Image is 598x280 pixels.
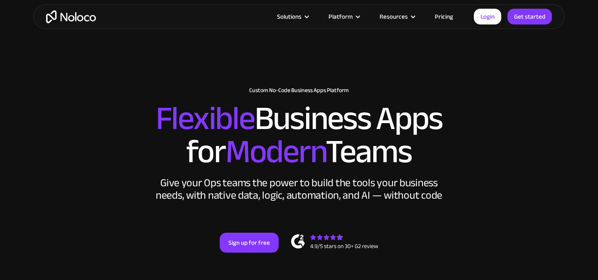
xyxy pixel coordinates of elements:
[507,9,552,24] a: Get started
[277,11,301,22] div: Solutions
[474,9,501,24] a: Login
[369,11,424,22] div: Resources
[154,177,444,202] div: Give your Ops teams the power to build the tools your business needs, with native data, logic, au...
[318,11,369,22] div: Platform
[42,102,556,168] h2: Business Apps for Teams
[424,11,463,22] a: Pricing
[328,11,353,22] div: Platform
[225,121,326,183] span: Modern
[380,11,408,22] div: Resources
[220,233,279,253] a: Sign up for free
[42,87,556,94] h1: Custom No-Code Business Apps Platform
[267,11,318,22] div: Solutions
[46,10,96,23] a: home
[156,88,255,149] span: Flexible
